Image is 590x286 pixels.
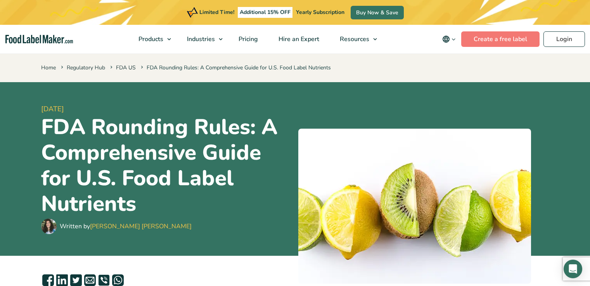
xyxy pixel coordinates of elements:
[60,222,192,231] div: Written by
[41,64,56,71] a: Home
[543,31,585,47] a: Login
[128,25,175,53] a: Products
[564,260,582,278] div: Open Intercom Messenger
[268,25,328,53] a: Hire an Expert
[199,9,234,16] span: Limited Time!
[228,25,266,53] a: Pricing
[41,219,57,234] img: Maria Abi Hanna - Food Label Maker
[136,35,164,43] span: Products
[185,35,216,43] span: Industries
[41,114,292,217] h1: FDA Rounding Rules: A Comprehensive Guide for U.S. Food Label Nutrients
[296,9,344,16] span: Yearly Subscription
[238,7,292,18] span: Additional 15% OFF
[337,35,370,43] span: Resources
[461,31,540,47] a: Create a free label
[41,104,292,114] span: [DATE]
[116,64,136,71] a: FDA US
[330,25,381,53] a: Resources
[67,64,105,71] a: Regulatory Hub
[276,35,320,43] span: Hire an Expert
[90,222,192,231] a: [PERSON_NAME] [PERSON_NAME]
[177,25,227,53] a: Industries
[236,35,259,43] span: Pricing
[139,64,331,71] span: FDA Rounding Rules: A Comprehensive Guide for U.S. Food Label Nutrients
[351,6,404,19] a: Buy Now & Save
